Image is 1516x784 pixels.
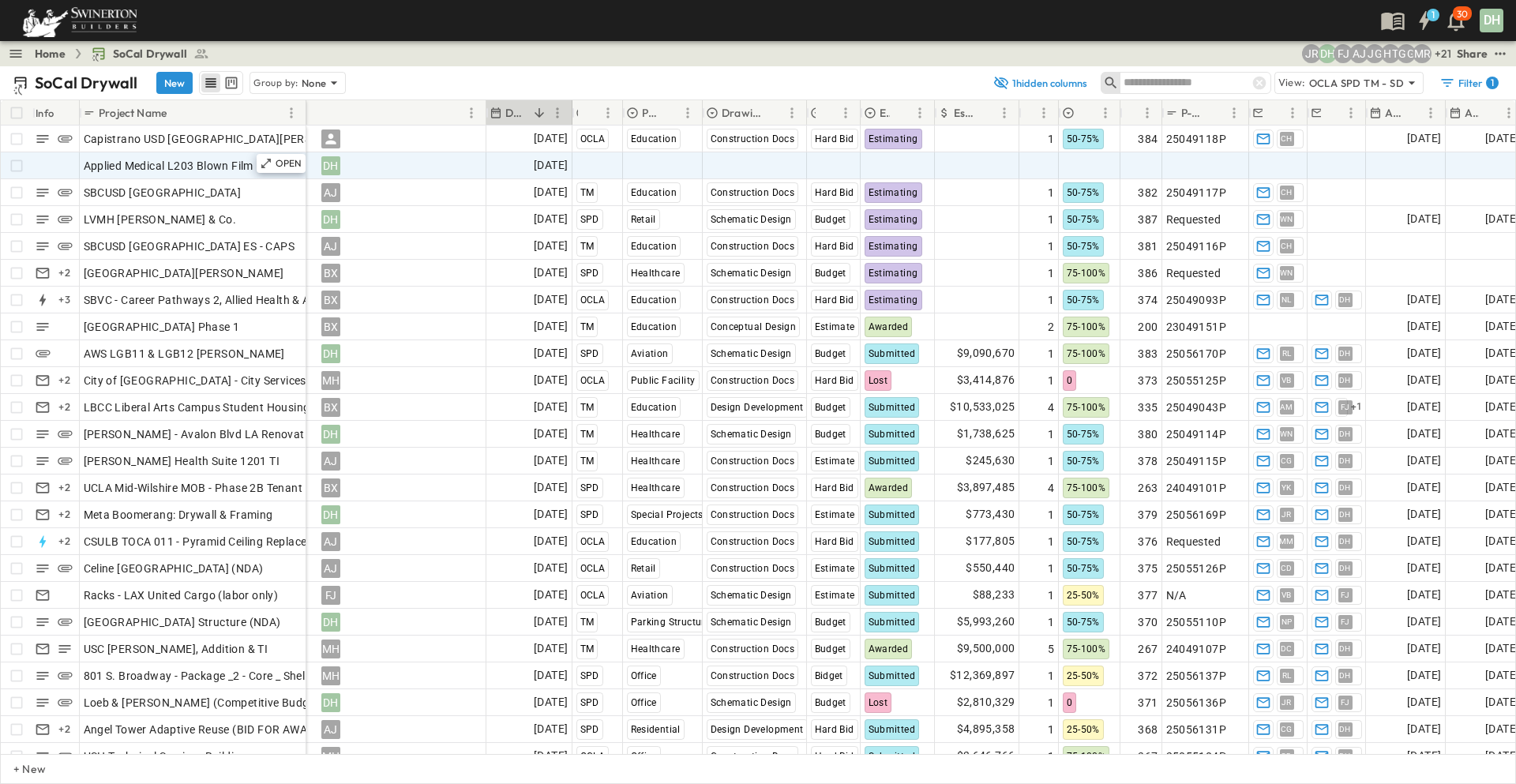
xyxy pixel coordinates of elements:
[1048,265,1054,281] span: 1
[1281,192,1293,193] span: CH
[1166,507,1227,523] span: 25056169P
[815,321,855,332] span: Estimate
[534,317,568,336] span: [DATE]
[711,268,792,279] span: Schematic Design
[32,100,80,126] div: Info
[954,105,974,121] p: Estimate Amount
[321,210,340,229] div: DH
[869,375,888,386] span: Lost
[1067,375,1072,386] span: 0
[321,183,340,202] div: AJ
[534,156,568,174] span: [DATE]
[36,91,54,135] div: Info
[534,264,568,282] span: [DATE]
[1138,212,1158,227] span: 387
[84,453,280,469] span: [PERSON_NAME] Health Suite 1201 TI
[1465,105,1479,121] p: Anticipated Finish
[631,133,677,144] span: Education
[1166,131,1227,147] span: 25049118P
[321,425,340,444] div: DH
[1439,75,1499,91] div: Filter
[1138,373,1158,388] span: 373
[661,104,678,122] button: Sort
[84,238,295,254] span: SBCUSD [GEOGRAPHIC_DATA] ES - CAPS
[321,371,340,390] div: MH
[966,452,1015,470] span: $245,630
[84,212,237,227] span: LVMH [PERSON_NAME] & Co.
[1409,6,1440,35] button: 1
[1280,272,1293,273] span: WN
[869,268,918,279] span: Estimating
[113,46,187,62] span: SoCal Drywall
[631,456,681,467] span: Healthcare
[631,429,681,440] span: Healthcare
[1138,131,1158,147] span: 384
[1067,187,1100,198] span: 50-75%
[1281,380,1292,381] span: VB
[1318,44,1337,63] div: Daryll Hayward (daryll.hayward@swinerton.com)
[599,103,617,122] button: Menu
[869,294,918,306] span: Estimating
[534,505,568,523] span: [DATE]
[1138,103,1157,122] button: Menu
[678,103,697,122] button: Menu
[534,237,568,255] span: [DATE]
[869,321,909,332] span: Awarded
[1166,426,1227,442] span: 25049114P
[1280,219,1293,219] span: WN
[1048,185,1054,201] span: 1
[1280,433,1293,434] span: WN
[548,103,567,122] button: Menu
[1432,9,1435,21] h6: 1
[35,46,219,62] nav: breadcrumbs
[711,429,792,440] span: Schematic Design
[84,185,242,201] span: SBCUSD [GEOGRAPHIC_DATA]
[91,46,209,62] a: SoCal Drywall
[869,214,918,225] span: Estimating
[1407,425,1441,443] span: [DATE]
[580,375,606,386] span: OCLA
[631,402,677,413] span: Education
[1067,348,1106,359] span: 75-100%
[815,429,846,440] span: Budget
[711,402,804,413] span: Design Development
[534,425,568,443] span: [DATE]
[1281,460,1293,461] span: CG
[631,187,677,198] span: Education
[711,375,795,386] span: Construction Docs
[1067,456,1100,467] span: 50-75%
[321,478,340,497] div: BX
[84,292,399,308] span: SBVC - Career Pathways 2, Allied Health & Aeronautics Bldg's
[84,265,284,281] span: [GEOGRAPHIC_DATA][PERSON_NAME]
[815,348,846,359] span: Budget
[950,398,1015,416] span: $10,533,025
[1048,400,1054,415] span: 4
[1457,46,1488,62] div: Share
[642,105,658,121] p: Primary Market
[631,348,669,359] span: Aviation
[1067,429,1100,440] span: 50-75%
[580,268,599,279] span: SPD
[1096,103,1115,122] button: Menu
[1283,103,1302,122] button: Menu
[1266,104,1283,122] button: Sort
[1166,373,1227,388] span: 25055125P
[1166,238,1227,254] span: 25049116P
[1407,505,1441,523] span: [DATE]
[631,375,696,386] span: Public Facility
[1166,400,1227,415] span: 25049043P
[1225,103,1244,122] button: Menu
[1407,129,1441,148] span: [DATE]
[1339,433,1351,434] span: DH
[1282,353,1292,354] span: RL
[869,482,909,493] span: Awarded
[321,452,340,471] div: AJ
[1166,185,1227,201] span: 25049117P
[321,264,340,283] div: BX
[1407,344,1441,362] span: [DATE]
[534,452,568,470] span: [DATE]
[869,187,918,198] span: Estimating
[580,509,599,520] span: SPD
[1048,319,1054,335] span: 2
